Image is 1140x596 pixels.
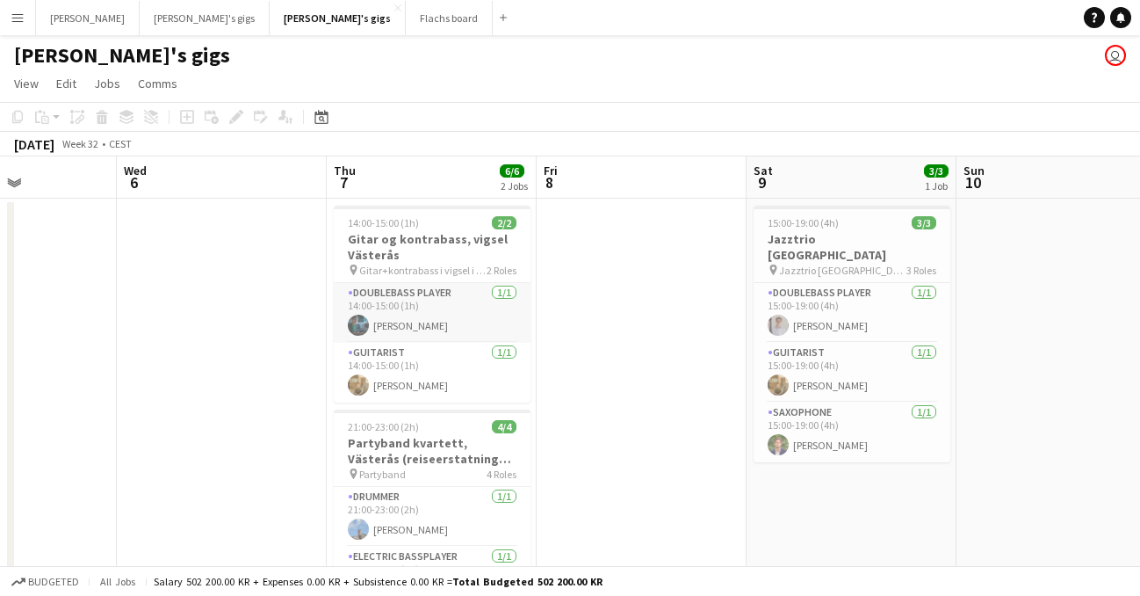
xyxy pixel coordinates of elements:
h3: Jazztrio [GEOGRAPHIC_DATA] [754,231,950,263]
span: Total Budgeted 502 200.00 KR [452,575,602,588]
span: Fri [544,163,558,178]
span: 14:00-15:00 (1h) [348,216,419,229]
span: 9 [751,172,773,193]
button: [PERSON_NAME]'s gigs [140,1,270,35]
app-card-role: Saxophone1/115:00-19:00 (4h)[PERSON_NAME] [754,403,950,462]
span: 4/4 [492,420,516,433]
span: Wed [124,163,147,178]
span: 6/6 [500,164,524,178]
span: 4 Roles [487,468,516,481]
span: 3 Roles [906,264,936,277]
button: Budgeted [9,572,82,592]
button: Flachs board [406,1,493,35]
span: Jobs [94,76,120,91]
span: View [14,76,39,91]
a: Edit [49,72,83,95]
button: [PERSON_NAME]'s gigs [270,1,406,35]
button: [PERSON_NAME] [36,1,140,35]
span: 3/3 [912,216,936,229]
span: 10 [961,172,985,193]
span: Edit [56,76,76,91]
div: 1 Job [925,179,948,193]
div: 2 Jobs [501,179,528,193]
span: 3/3 [924,164,949,178]
app-user-avatar: Hedvig Christiansen [1105,45,1126,66]
span: 6 [121,172,147,193]
app-card-role: Drummer1/121:00-23:00 (2h)[PERSON_NAME] [334,487,530,547]
span: 8 [541,172,558,193]
span: 15:00-19:00 (4h) [768,216,839,229]
h1: [PERSON_NAME]'s gigs [14,42,230,69]
span: Week 32 [58,137,102,150]
a: Jobs [87,72,127,95]
span: 2 Roles [487,264,516,277]
app-card-role: Doublebass Player1/115:00-19:00 (4h)[PERSON_NAME] [754,283,950,343]
app-card-role: Doublebass Player1/114:00-15:00 (1h)[PERSON_NAME] [334,283,530,343]
app-job-card: 14:00-15:00 (1h)2/2Gitar og kontrabass, vigsel Västerås Gitar+kontrabass i vigsel i Västerås2 Rol... [334,206,530,403]
app-job-card: 15:00-19:00 (4h)3/3Jazztrio [GEOGRAPHIC_DATA] Jazztrio [GEOGRAPHIC_DATA]3 RolesDoublebass Player1... [754,206,950,462]
span: Budgeted [28,576,79,588]
span: Gitar+kontrabass i vigsel i Västerås [359,264,487,277]
span: All jobs [97,575,139,588]
span: Partyband [359,468,406,481]
span: Jazztrio [GEOGRAPHIC_DATA] [779,264,906,277]
app-card-role: Guitarist1/115:00-19:00 (4h)[PERSON_NAME] [754,343,950,403]
div: Salary 502 200.00 KR + Expenses 0.00 KR + Subsistence 0.00 KR = [154,575,602,588]
span: 2/2 [492,216,516,229]
span: 21:00-23:00 (2h) [348,420,419,433]
span: 7 [331,172,356,193]
h3: Gitar og kontrabass, vigsel Västerås [334,231,530,263]
a: Comms [131,72,184,95]
span: Thu [334,163,356,178]
h3: Partyband kvartett, Västerås (reiseerstatning tilkommer) [334,435,530,467]
div: CEST [109,137,132,150]
app-card-role: Guitarist1/114:00-15:00 (1h)[PERSON_NAME] [334,343,530,403]
div: [DATE] [14,135,54,153]
span: Comms [138,76,177,91]
span: Sun [963,163,985,178]
a: View [7,72,46,95]
span: Sat [754,163,773,178]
